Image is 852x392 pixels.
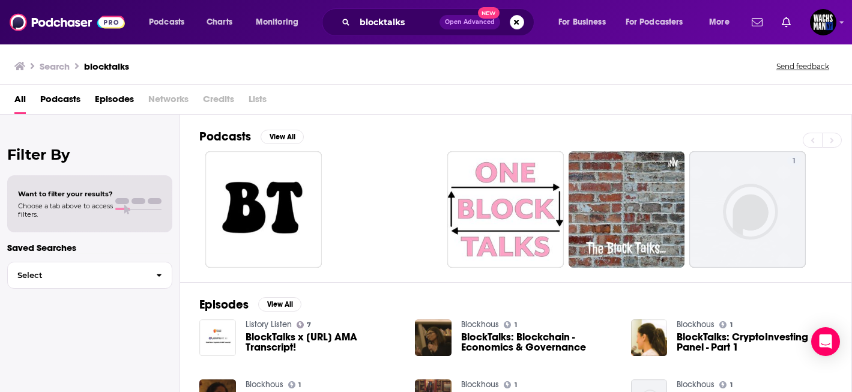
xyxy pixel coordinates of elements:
span: Podcasts [149,14,184,31]
a: Listory Listen [246,319,292,330]
a: 7 [297,321,312,328]
button: open menu [618,13,701,32]
a: 1 [719,381,733,388]
a: EpisodesView All [199,297,301,312]
button: Show profile menu [810,9,836,35]
span: 1 [730,322,733,328]
button: open menu [550,13,621,32]
span: Lists [249,89,267,114]
a: Charts [199,13,240,32]
span: 1 [298,382,301,388]
a: Show notifications dropdown [747,12,767,32]
button: open menu [701,13,745,32]
a: PodcastsView All [199,129,304,144]
a: Show notifications dropdown [777,12,796,32]
a: Episodes [95,89,134,114]
button: open menu [140,13,200,32]
button: Open AdvancedNew [440,15,500,29]
a: 1 [504,321,517,328]
a: Blockhous [461,319,499,330]
span: Choose a tab above to access filters. [18,202,113,219]
span: For Business [558,14,606,31]
span: Charts [207,14,232,31]
span: Open Advanced [445,19,495,25]
a: 1 [504,381,517,388]
a: Blockhous [246,379,283,390]
button: Send feedback [773,61,833,71]
a: BlockTalks x CryptoArt.Ai AMA Transcript! [246,332,401,352]
span: Want to filter your results? [18,190,113,198]
a: Blockhous [461,379,499,390]
a: Podcasts [40,89,80,114]
span: Monitoring [256,14,298,31]
p: Saved Searches [7,242,172,253]
span: For Podcasters [626,14,683,31]
span: More [709,14,730,31]
button: Select [7,262,172,289]
a: BlockTalks: Blockchain - Economics & Governance [461,332,617,352]
input: Search podcasts, credits, & more... [355,13,440,32]
div: Open Intercom Messenger [811,327,840,356]
span: 1 [515,322,517,328]
span: BlockTalks x [URL] AMA Transcript! [246,332,401,352]
span: 7 [307,322,311,328]
h2: Filter By [7,146,172,163]
button: View All [261,130,304,144]
div: Search podcasts, credits, & more... [333,8,546,36]
img: Podchaser - Follow, Share and Rate Podcasts [10,11,125,34]
span: New [478,7,500,19]
h2: Podcasts [199,129,251,144]
a: Blockhous [677,379,715,390]
a: All [14,89,26,114]
img: BlockTalks: Blockchain - Economics & Governance [415,319,452,356]
h2: Episodes [199,297,249,312]
a: 1 [288,381,301,388]
h3: Search [40,61,70,72]
button: open menu [247,13,314,32]
h3: blocktalks [84,61,129,72]
a: 1 [719,321,733,328]
a: BlockTalks: CryptoInvesting Panel - Part 1 [677,332,832,352]
span: 1 [792,155,796,167]
a: 1 [787,156,801,166]
img: BlockTalks x CryptoArt.Ai AMA Transcript! [199,319,236,356]
img: User Profile [810,9,836,35]
span: 1 [515,382,517,388]
span: Networks [148,89,189,114]
button: View All [258,297,301,312]
span: 1 [730,382,733,388]
span: Logged in as WachsmanNY [810,9,836,35]
img: BlockTalks: CryptoInvesting Panel - Part 1 [631,319,668,356]
a: 1 [689,151,806,268]
a: Blockhous [677,319,715,330]
span: Select [8,271,147,279]
span: Credits [203,89,234,114]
